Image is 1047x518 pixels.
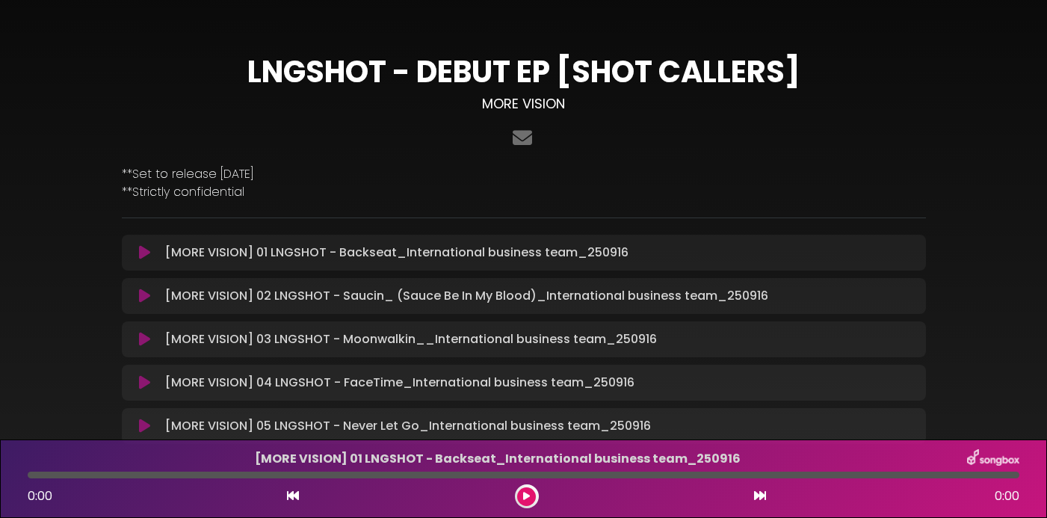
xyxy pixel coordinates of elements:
[28,487,52,505] span: 0:00
[122,165,926,183] p: **Set to release [DATE]
[995,487,1019,505] span: 0:00
[122,96,926,112] h3: MORE VISION
[165,244,916,262] p: [MORE VISION] 01 LNGSHOT - Backseat_International business team_250916
[122,54,926,90] h1: LNGSHOT - DEBUT EP [SHOT CALLERS]
[165,330,916,348] p: [MORE VISION] 03 LNGSHOT - Moonwalkin__International business team_250916
[122,183,926,201] p: **Strictly confidential
[165,374,916,392] p: [MORE VISION] 04 LNGSHOT - FaceTime_International business team_250916
[967,449,1019,469] img: songbox-logo-white.png
[28,450,967,468] p: [MORE VISION] 01 LNGSHOT - Backseat_International business team_250916
[165,417,916,435] p: [MORE VISION] 05 LNGSHOT - Never Let Go_International business team_250916
[165,287,916,305] p: [MORE VISION] 02 LNGSHOT - Saucin_ (Sauce Be In My Blood)_International business team_250916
